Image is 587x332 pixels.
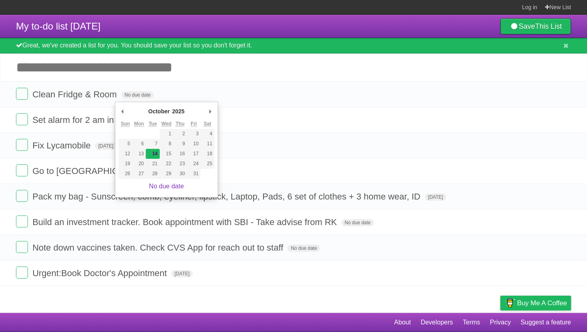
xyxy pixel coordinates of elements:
button: 26 [119,169,132,179]
button: 25 [200,159,214,169]
span: Pack my bag - Sunscreen, comb, eyeliner, lipstick, Laptop, Pads, 6 set of clothes + 3 home wear, ID [32,192,422,202]
button: 28 [146,169,159,179]
button: 9 [173,139,187,149]
abbr: Sunday [121,121,130,127]
b: This List [535,22,562,30]
button: 7 [146,139,159,149]
a: About [394,315,411,330]
button: 16 [173,149,187,159]
label: Done [16,88,28,100]
button: 13 [132,149,146,159]
button: 24 [187,159,200,169]
button: 20 [132,159,146,169]
button: 18 [200,149,214,159]
button: 1 [160,129,173,139]
span: [DATE] [425,194,446,201]
button: 12 [119,149,132,159]
button: 15 [160,149,173,159]
span: Buy me a coffee [517,296,567,310]
abbr: Saturday [204,121,211,127]
span: No due date [121,91,154,99]
button: 2 [173,129,187,139]
abbr: Monday [134,121,144,127]
a: Suggest a feature [521,315,571,330]
span: Go to [GEOGRAPHIC_DATA] [32,166,150,176]
button: 8 [160,139,173,149]
span: No due date [288,245,320,252]
button: 11 [200,139,214,149]
button: 17 [187,149,200,159]
div: October [147,105,171,117]
abbr: Friday [191,121,197,127]
label: Done [16,139,28,151]
button: 5 [119,139,132,149]
span: Clean Fridge & Room [32,89,119,99]
button: 31 [187,169,200,179]
label: Done [16,190,28,202]
span: My to-do list [DATE] [16,21,101,32]
button: 10 [187,139,200,149]
span: Build an investment tracker. Book appointment with SBI - Take advise from RK [32,217,339,227]
label: Done [16,113,28,125]
button: 29 [160,169,173,179]
button: 30 [173,169,187,179]
div: 2025 [171,105,186,117]
button: 21 [146,159,159,169]
button: 6 [132,139,146,149]
label: Done [16,215,28,227]
a: No due date [149,183,184,190]
abbr: Wednesday [161,121,171,127]
span: Set alarm for 2 am in the morning [32,115,165,125]
button: Next Month [206,105,214,117]
span: [DATE] [171,270,193,277]
button: 14 [146,149,159,159]
button: 23 [173,159,187,169]
a: SaveThis List [500,18,571,34]
img: Buy me a coffee [504,296,515,310]
label: Done [16,241,28,253]
a: Terms [463,315,480,330]
a: Privacy [490,315,511,330]
button: 19 [119,159,132,169]
abbr: Tuesday [149,121,157,127]
button: Previous Month [119,105,127,117]
button: 27 [132,169,146,179]
span: [DATE] [95,142,117,150]
label: Done [16,164,28,176]
button: 22 [160,159,173,169]
a: Developers [420,315,453,330]
button: 4 [200,129,214,139]
span: No due date [341,219,374,226]
span: Urgent:Book Doctor's Appointment [32,268,169,278]
span: Fix Lycamobile [32,140,93,150]
label: Done [16,267,28,279]
span: Note down vaccines taken. Check CVS App for reach out to staff [32,243,285,253]
button: 3 [187,129,200,139]
abbr: Thursday [176,121,184,127]
a: Buy me a coffee [500,296,571,310]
